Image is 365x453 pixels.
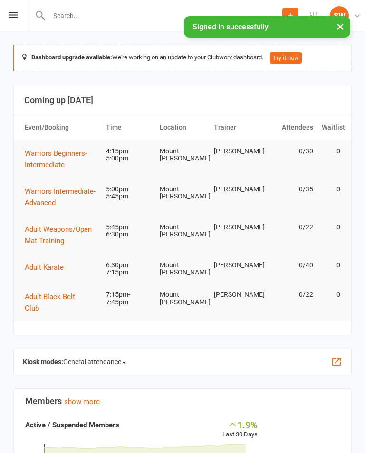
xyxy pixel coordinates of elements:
h3: Members [25,396,340,406]
th: Location [155,115,210,140]
button: Adult Weapons/Open Mat Training [25,224,97,246]
td: 7:15pm-7:45pm [102,283,156,313]
td: Mount [PERSON_NAME] [155,178,210,208]
strong: Kiosk modes: [23,358,63,366]
td: Mount [PERSON_NAME] [155,216,210,246]
a: show more [64,397,100,406]
div: Last 30 Days [222,419,258,440]
td: [PERSON_NAME] [210,283,264,306]
td: [PERSON_NAME] [210,178,264,200]
th: Waitlist [317,115,345,140]
td: [PERSON_NAME] [210,140,264,162]
td: 0/22 [263,216,317,238]
span: Adult Black Belt Club [25,293,75,312]
td: Mount [PERSON_NAME] [155,283,210,313]
th: Time [102,115,156,140]
td: Mount [PERSON_NAME] [155,140,210,170]
td: Mount [PERSON_NAME] [155,254,210,284]
th: Attendees [263,115,317,140]
button: Warriors Intermediate-Advanced [25,186,97,208]
span: Adult Weapons/Open Mat Training [25,225,92,245]
td: 5:00pm-5:45pm [102,178,156,208]
td: 0 [317,283,345,306]
span: Warriors Intermediate-Advanced [25,187,96,207]
td: 0/35 [263,178,317,200]
button: × [332,16,349,37]
strong: Dashboard upgrade available: [31,54,112,61]
td: 0 [317,140,345,162]
td: [PERSON_NAME] [210,254,264,276]
td: [PERSON_NAME] [210,216,264,238]
div: SW [330,6,349,25]
button: Warriors Beginners-Intermediate [25,148,97,170]
td: 0/22 [263,283,317,306]
td: 0 [317,254,345,276]
button: Try it now [270,52,302,64]
td: 0 [317,178,345,200]
span: Adult Karate [25,263,64,272]
td: 5:45pm-6:30pm [102,216,156,246]
th: Trainer [210,115,264,140]
strong: Active / Suspended Members [25,421,119,429]
span: General attendance [63,354,126,369]
div: We're working on an update to your Clubworx dashboard. [13,45,352,71]
th: Event/Booking [20,115,102,140]
td: 0/40 [263,254,317,276]
h3: Coming up [DATE] [24,95,341,105]
div: 1.9% [222,419,258,430]
input: Search... [46,9,282,22]
td: 0 [317,216,345,238]
td: 4:15pm-5:00pm [102,140,156,170]
td: 0/30 [263,140,317,162]
span: Signed in successfully. [192,22,270,31]
button: Adult Karate [25,262,70,273]
span: Warriors Beginners-Intermediate [25,149,87,169]
button: Adult Black Belt Club [25,291,97,314]
td: 6:30pm-7:15pm [102,254,156,284]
